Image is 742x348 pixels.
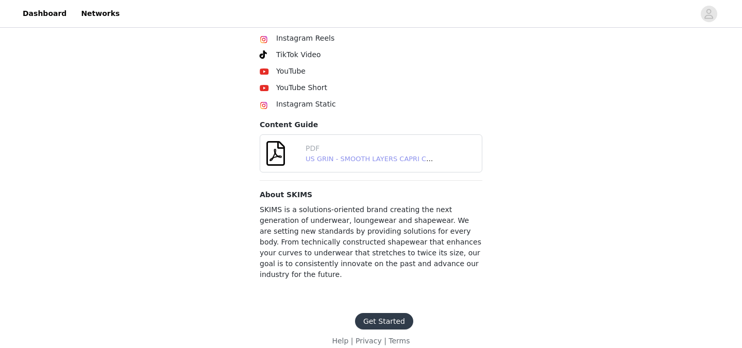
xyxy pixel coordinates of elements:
img: Instagram Icon [260,36,268,44]
span: | [351,337,353,345]
span: Instagram Static [276,100,336,108]
a: Dashboard [16,2,73,25]
a: Help [332,337,348,345]
p: SKIMS is a solutions-oriented brand creating the next generation of underwear, loungewear and sha... [260,204,482,280]
img: Instagram Icon [260,101,268,110]
h4: About SKIMS [260,189,482,200]
span: | [384,337,386,345]
span: Instagram Reels [276,34,334,42]
h4: Content Guide [260,119,482,130]
a: Networks [75,2,126,25]
a: US GRIN - SMOOTH LAYERS CAPRI CATSUIT - [DATE].pdf [306,155,492,163]
span: TikTok Video [276,50,321,59]
span: YouTube [276,67,306,75]
div: avatar [704,6,714,22]
button: Get Started [355,313,413,329]
span: YouTube Short [276,83,327,92]
span: PDF [306,144,319,152]
a: Terms [389,337,410,345]
a: Privacy [356,337,382,345]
